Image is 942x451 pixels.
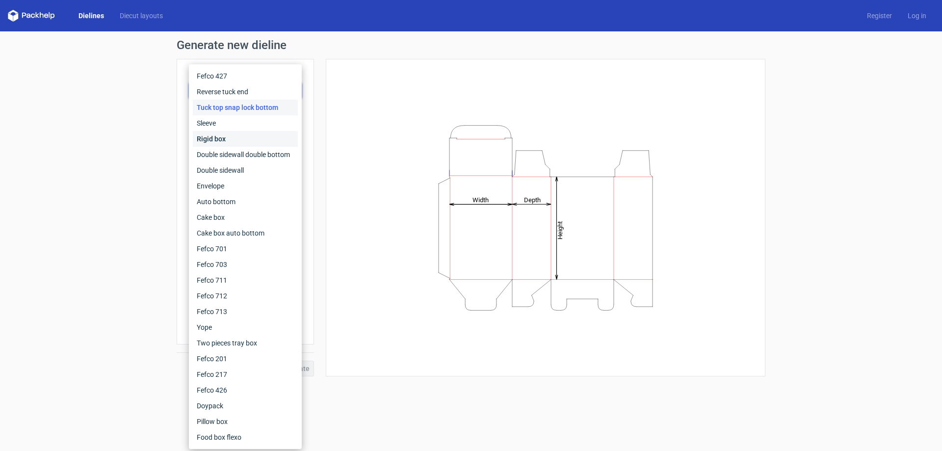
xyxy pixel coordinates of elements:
div: Doypack [193,398,298,414]
div: Cake box [193,210,298,225]
a: Diecut layouts [112,11,171,21]
div: Fefco 701 [193,241,298,257]
tspan: Width [472,196,489,203]
a: Dielines [71,11,112,21]
div: Pillow box [193,414,298,429]
div: Fefco 426 [193,382,298,398]
div: Two pieces tray box [193,335,298,351]
div: Tuck top snap lock bottom [193,100,298,115]
tspan: Height [556,221,564,239]
a: Register [859,11,900,21]
div: Envelope [193,178,298,194]
div: Sleeve [193,115,298,131]
div: Double sidewall double bottom [193,147,298,162]
div: Double sidewall [193,162,298,178]
h1: Generate new dieline [177,39,765,51]
div: Fefco 713 [193,304,298,319]
a: Log in [900,11,934,21]
div: Yope [193,319,298,335]
div: Fefco 712 [193,288,298,304]
div: Fefco 703 [193,257,298,272]
div: Reverse tuck end [193,84,298,100]
div: Food box flexo [193,429,298,445]
div: Fefco 201 [193,351,298,367]
div: Fefco 427 [193,68,298,84]
tspan: Depth [524,196,541,203]
div: Fefco 711 [193,272,298,288]
div: Fefco 217 [193,367,298,382]
div: Rigid box [193,131,298,147]
div: Cake box auto bottom [193,225,298,241]
div: Auto bottom [193,194,298,210]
